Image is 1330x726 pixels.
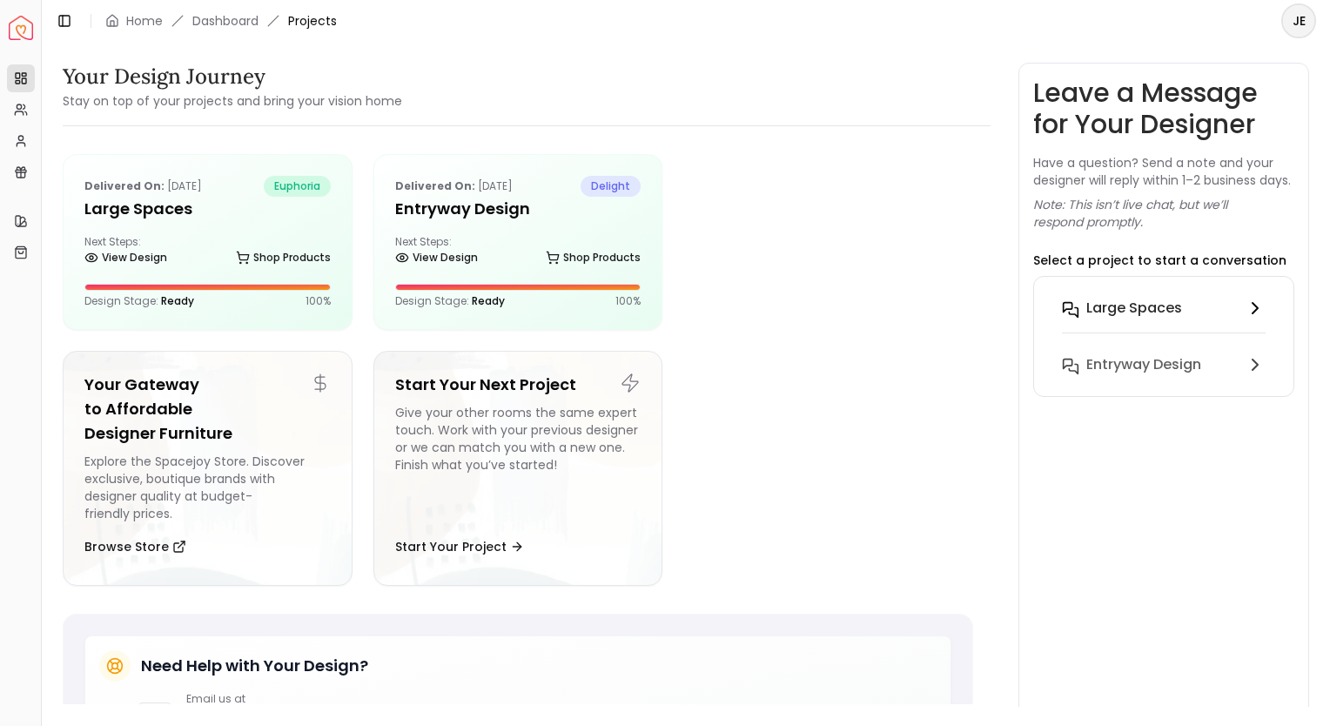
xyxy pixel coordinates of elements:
[1033,252,1286,269] p: Select a project to start a conversation
[9,16,33,40] img: Spacejoy Logo
[1033,77,1294,140] h3: Leave a Message for Your Designer
[472,293,505,308] span: Ready
[395,245,478,270] a: View Design
[186,692,317,706] p: Email us at
[84,176,202,197] p: [DATE]
[395,197,641,221] h5: Entryway Design
[264,176,331,197] span: euphoria
[1048,291,1280,347] button: Large Spaces
[84,294,194,308] p: Design Stage:
[395,178,475,193] b: Delivered on:
[395,294,505,308] p: Design Stage:
[1033,154,1294,189] p: Have a question? Send a note and your designer will reply within 1–2 business days.
[84,529,186,564] button: Browse Store
[84,235,331,270] div: Next Steps:
[84,245,167,270] a: View Design
[1086,298,1182,319] h6: Large Spaces
[395,529,524,564] button: Start Your Project
[63,63,402,91] h3: Your Design Journey
[84,453,331,522] div: Explore the Spacejoy Store. Discover exclusive, boutique brands with designer quality at budget-f...
[192,12,259,30] a: Dashboard
[373,351,663,586] a: Start Your Next ProjectGive your other rooms the same expert touch. Work with your previous desig...
[105,12,337,30] nav: breadcrumb
[63,92,402,110] small: Stay on top of your projects and bring your vision home
[236,245,331,270] a: Shop Products
[615,294,641,308] p: 100 %
[1033,196,1294,231] p: Note: This isn’t live chat, but we’ll respond promptly.
[546,245,641,270] a: Shop Products
[126,12,163,30] a: Home
[141,654,368,678] h5: Need Help with Your Design?
[581,176,641,197] span: delight
[63,351,353,586] a: Your Gateway to Affordable Designer FurnitureExplore the Spacejoy Store. Discover exclusive, bout...
[395,373,641,397] h5: Start Your Next Project
[1086,354,1201,375] h6: Entryway Design
[84,178,165,193] b: Delivered on:
[84,197,331,221] h5: Large Spaces
[161,293,194,308] span: Ready
[395,404,641,522] div: Give your other rooms the same expert touch. Work with your previous designer or we can match you...
[395,235,641,270] div: Next Steps:
[306,294,331,308] p: 100 %
[395,176,513,197] p: [DATE]
[84,373,331,446] h5: Your Gateway to Affordable Designer Furniture
[1281,3,1316,38] button: JE
[1283,5,1314,37] span: JE
[1048,347,1280,382] button: Entryway Design
[9,16,33,40] a: Spacejoy
[288,12,337,30] span: Projects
